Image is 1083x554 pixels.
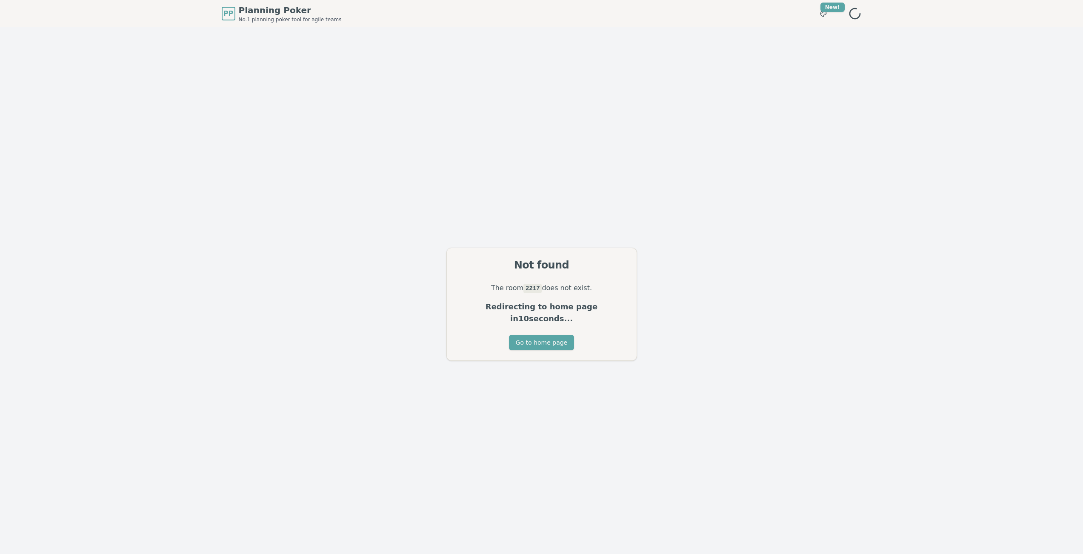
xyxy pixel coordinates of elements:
div: New! [820,3,845,12]
code: 2217 [523,284,542,293]
span: No.1 planning poker tool for agile teams [239,16,342,23]
button: New! [816,6,831,21]
p: The room does not exist. [457,282,626,294]
span: Planning Poker [239,4,342,16]
div: Not found [457,258,626,272]
p: Redirecting to home page in 10 seconds... [457,301,626,325]
span: PP [223,9,233,19]
button: Go to home page [509,335,574,350]
a: PPPlanning PokerNo.1 planning poker tool for agile teams [222,4,342,23]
